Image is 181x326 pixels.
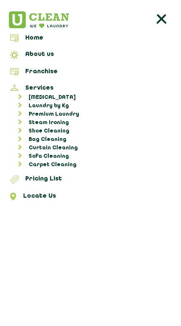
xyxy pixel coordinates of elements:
a: Curtain Cleaning [11,144,178,152]
a: [MEDICAL_DATA] [11,93,178,102]
a: Franchise [3,68,178,78]
a: Carpet Cleaning [11,161,178,169]
img: UClean Laundry and Dry Cleaning [3,11,69,28]
a: Shoe Cleaning [11,127,178,135]
a: Sofa Cleaning [11,152,178,161]
a: Pricing List [3,175,178,186]
a: Services [3,85,178,93]
a: Laundry by Kg [11,102,178,110]
a: Steam Ironing [11,119,178,127]
a: About us [3,51,178,62]
a: Bag Cleaning [11,135,178,144]
a: Home [3,34,178,45]
a: Premium Laundry [11,110,178,119]
a: Locate Us [3,193,178,203]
